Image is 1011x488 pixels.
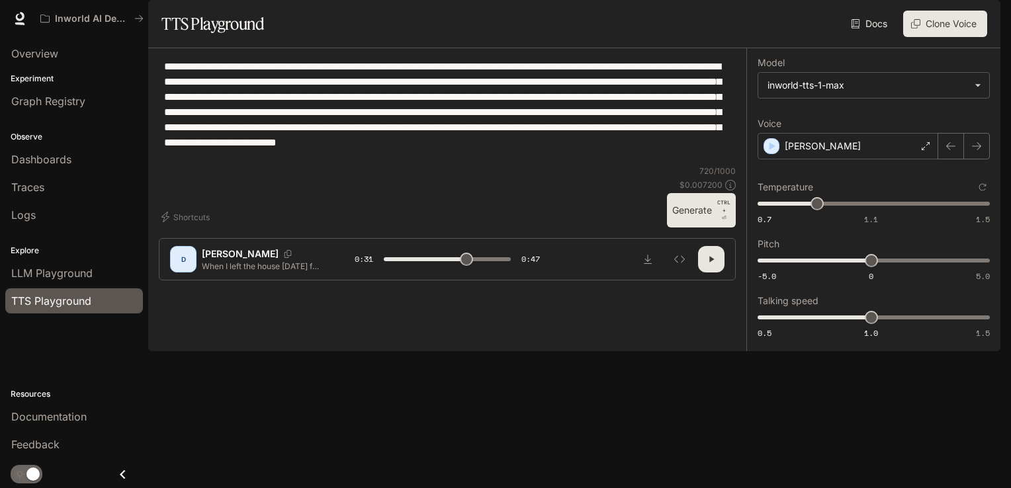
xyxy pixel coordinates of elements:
[758,239,779,249] p: Pitch
[848,11,893,37] a: Docs
[758,73,989,98] div: inworld-tts-1-max
[717,198,730,222] p: ⏎
[758,119,781,128] p: Voice
[758,183,813,192] p: Temperature
[785,140,861,153] p: [PERSON_NAME]
[758,214,771,225] span: 0.7
[976,214,990,225] span: 1.5
[355,253,373,266] span: 0:31
[758,270,776,282] span: -5.0
[521,253,540,266] span: 0:47
[976,270,990,282] span: 5.0
[699,165,736,177] p: 720 / 1000
[202,261,323,272] p: When I left the house [DATE] for my meeting, I heard that [PERSON_NAME] was shot in [US_STATE], a...
[161,11,264,37] h1: TTS Playground
[864,327,878,339] span: 1.0
[666,246,693,272] button: Inspect
[976,327,990,339] span: 1.5
[55,13,129,24] p: Inworld AI Demos
[869,270,873,282] span: 0
[667,193,736,227] button: GenerateCTRL +⏎
[279,250,297,258] button: Copy Voice ID
[975,180,990,194] button: Reset to default
[768,79,968,92] div: inworld-tts-1-max
[34,5,150,32] button: All workspaces
[758,58,785,67] p: Model
[717,198,730,214] p: CTRL +
[202,247,279,261] p: [PERSON_NAME]
[758,327,771,339] span: 0.5
[159,206,215,227] button: Shortcuts
[635,246,661,272] button: Download audio
[758,296,818,305] p: Talking speed
[864,214,878,225] span: 1.1
[903,11,987,37] button: Clone Voice
[173,249,194,270] div: D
